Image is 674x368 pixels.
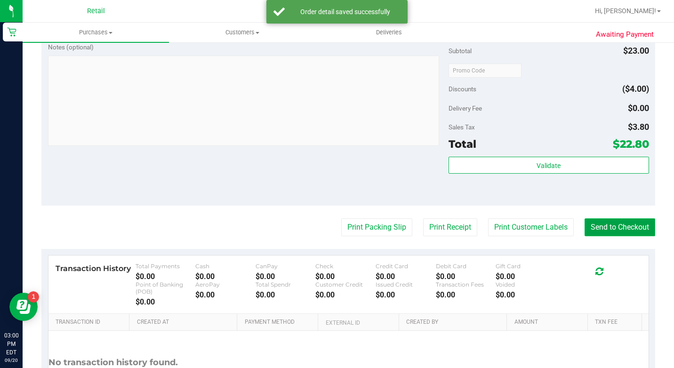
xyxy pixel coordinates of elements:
div: Total Payments [136,263,196,270]
div: Total Spendr [256,281,316,288]
div: $0.00 [256,290,316,299]
button: Validate [449,157,649,174]
iframe: Resource center unread badge [28,291,39,303]
span: Discounts [449,80,476,97]
button: Print Receipt [423,218,477,236]
div: $0.00 [136,297,196,306]
div: $0.00 [496,290,556,299]
div: Check [315,263,376,270]
a: Amount [514,319,584,326]
div: Point of Banking (POB) [136,281,196,295]
div: Issued Credit [376,281,436,288]
span: Total [449,137,476,151]
p: 09/20 [4,357,18,364]
input: Promo Code [449,64,522,78]
div: Credit Card [376,263,436,270]
a: Customers [169,23,315,42]
span: Delivery Fee [449,104,482,112]
div: $0.00 [195,272,256,281]
div: $0.00 [376,290,436,299]
div: Cash [195,263,256,270]
span: Retail [87,7,105,15]
span: Awaiting Payment [596,29,654,40]
a: Purchases [23,23,169,42]
a: Transaction ID [56,319,126,326]
button: Print Customer Labels [488,218,574,236]
span: Notes (optional) [48,43,94,51]
div: AeroPay [195,281,256,288]
span: Deliveries [363,28,415,37]
span: $23.00 [623,46,649,56]
div: CanPay [256,263,316,270]
span: Subtotal [449,47,472,55]
iframe: Resource center [9,293,38,321]
a: Deliveries [316,23,462,42]
button: Send to Checkout [585,218,655,236]
a: Created At [137,319,233,326]
div: Voided [496,281,556,288]
div: $0.00 [496,272,556,281]
div: $0.00 [256,272,316,281]
div: Customer Credit [315,281,376,288]
div: Gift Card [496,263,556,270]
div: Order detail saved successfully [290,7,401,16]
div: $0.00 [436,272,496,281]
span: Customers [169,28,315,37]
span: $0.00 [628,103,649,113]
span: ($4.00) [622,84,649,94]
div: $0.00 [195,290,256,299]
div: Debit Card [436,263,496,270]
a: Created By [406,319,503,326]
span: $22.80 [613,137,649,151]
div: $0.00 [315,290,376,299]
p: 03:00 PM EDT [4,331,18,357]
div: $0.00 [436,290,496,299]
th: External ID [318,314,399,331]
a: Payment Method [245,319,314,326]
div: $0.00 [136,272,196,281]
span: Sales Tax [449,123,475,131]
a: Txn Fee [595,319,638,326]
span: Purchases [23,28,169,37]
span: Hi, [PERSON_NAME]! [595,7,656,15]
div: $0.00 [376,272,436,281]
div: $0.00 [315,272,376,281]
span: Validate [537,162,561,169]
span: $3.80 [628,122,649,132]
inline-svg: Retail [7,27,16,37]
button: Print Packing Slip [341,218,412,236]
div: Transaction Fees [436,281,496,288]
